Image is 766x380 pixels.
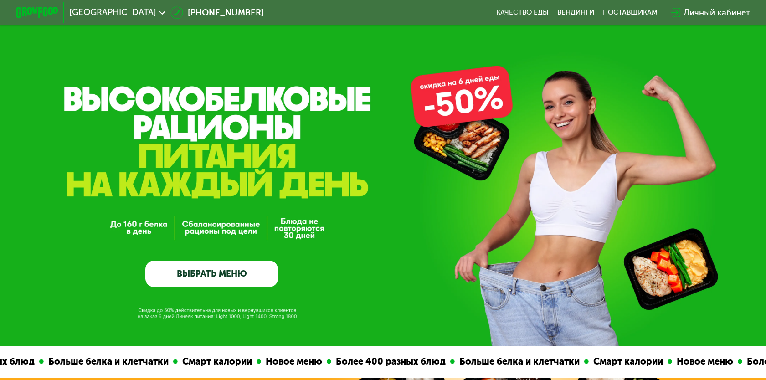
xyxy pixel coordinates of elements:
[496,8,549,17] a: Качество еды
[175,354,254,369] div: Смарт калории
[684,6,750,19] div: Личный кабинет
[259,354,324,369] div: Новое меню
[670,354,735,369] div: Новое меню
[557,8,594,17] a: Вендинги
[586,354,665,369] div: Смарт калории
[329,354,448,369] div: Более 400 разных блюд
[41,354,171,369] div: Больше белка и клетчатки
[69,8,156,17] span: [GEOGRAPHIC_DATA]
[145,261,278,287] a: ВЫБРАТЬ МЕНЮ
[603,8,658,17] div: поставщикам
[452,354,582,369] div: Больше белка и клетчатки
[170,6,263,19] a: [PHONE_NUMBER]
